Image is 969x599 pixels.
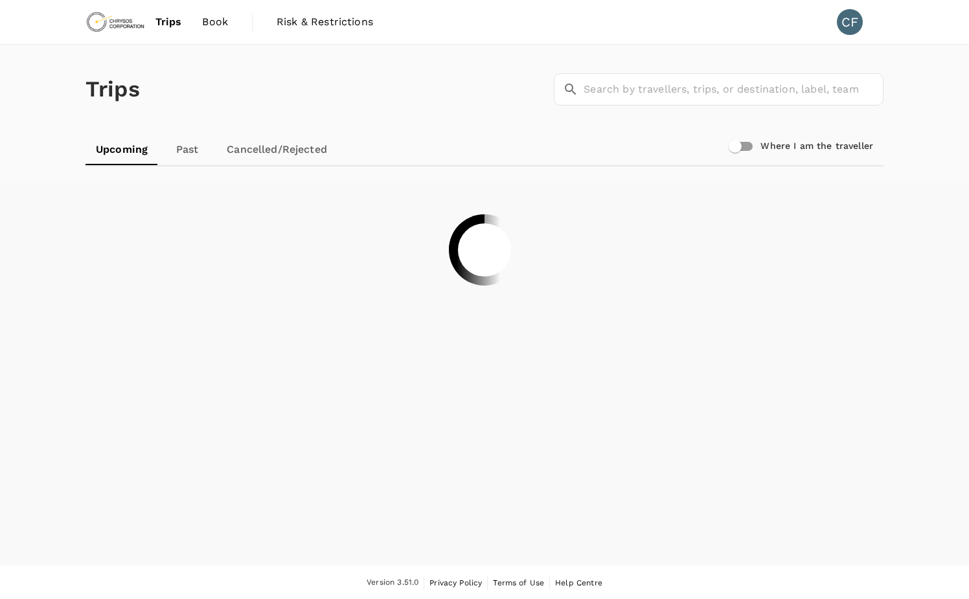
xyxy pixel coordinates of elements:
[367,576,418,589] span: Version 3.51.0
[85,134,158,165] a: Upcoming
[760,139,873,153] h6: Where I am the traveller
[216,134,337,165] a: Cancelled/Rejected
[584,73,883,106] input: Search by travellers, trips, or destination, label, team
[555,576,602,590] a: Help Centre
[85,45,140,134] h1: Trips
[277,14,373,30] span: Risk & Restrictions
[85,8,145,36] img: Chrysos Corporation
[202,14,228,30] span: Book
[429,576,482,590] a: Privacy Policy
[493,578,544,587] span: Terms of Use
[555,578,602,587] span: Help Centre
[429,578,482,587] span: Privacy Policy
[493,576,544,590] a: Terms of Use
[155,14,182,30] span: Trips
[158,134,216,165] a: Past
[837,9,863,35] div: CF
